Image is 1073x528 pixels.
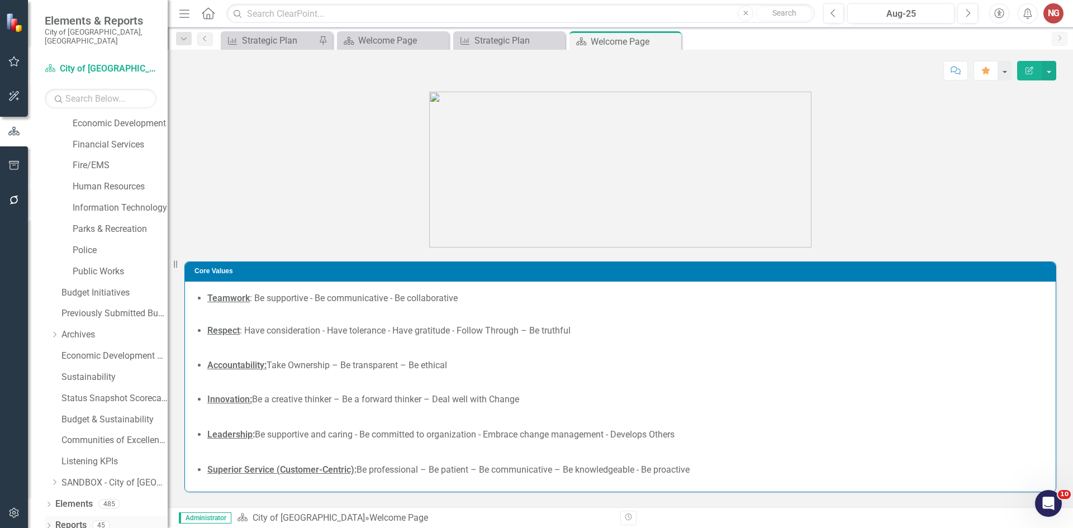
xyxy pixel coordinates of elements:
[1058,490,1071,499] span: 10
[340,34,446,47] a: Welcome Page
[73,139,168,151] a: Financial Services
[242,34,316,47] div: Strategic Plan
[45,63,156,75] a: City of [GEOGRAPHIC_DATA]
[369,512,428,523] div: Welcome Page
[73,180,168,193] a: Human Resources
[756,6,812,21] button: Search
[179,512,231,524] span: Administrator
[98,500,120,509] div: 485
[207,325,1044,337] li: : Have consideration - Have tolerance - Have gratitude - Follow Through – Be truthful
[226,4,815,23] input: Search ClearPoint...
[73,265,168,278] a: Public Works
[194,268,1050,275] h3: Core Values
[45,89,156,108] input: Search Below...
[847,3,955,23] button: Aug-25
[429,92,811,248] img: 636613840959600000.png
[772,8,796,17] span: Search
[61,287,168,299] a: Budget Initiatives
[61,477,168,489] a: SANDBOX - City of [GEOGRAPHIC_DATA]
[61,329,168,341] a: Archives
[73,244,168,257] a: Police
[456,34,562,47] a: Strategic Plan
[73,117,168,130] a: Economic Development
[253,512,365,523] a: City of [GEOGRAPHIC_DATA]
[237,512,612,525] div: »
[45,14,156,27] span: Elements & Reports
[207,393,1044,406] li: Be a creative thinker – Be a forward thinker – Deal well with Change
[358,34,446,47] div: Welcome Page
[591,35,678,49] div: Welcome Page
[207,293,250,303] u: Teamwork
[224,34,316,47] a: Strategic Plan
[207,464,354,475] u: Superior Service (Customer-Centric)
[354,464,357,475] strong: :
[851,7,951,21] div: Aug-25
[73,223,168,236] a: Parks & Recreation
[207,394,252,405] strong: Innovation:
[61,392,168,405] a: Status Snapshot Scorecard
[6,13,25,32] img: ClearPoint Strategy
[73,202,168,215] a: Information Technology
[253,429,255,440] strong: :
[474,34,562,47] div: Strategic Plan
[61,413,168,426] a: Budget & Sustainability
[207,325,240,336] strong: Respect
[61,434,168,447] a: Communities of Excellence
[207,359,1044,372] li: Take Ownership – Be transparent – Be ethical
[1035,490,1062,517] iframe: Intercom live chat
[61,455,168,468] a: Listening KPIs
[1043,3,1063,23] button: NG
[207,464,1044,477] li: Be professional – Be patient – Be communicative – Be knowledgeable - Be proactive
[207,429,253,440] u: Leadership
[207,429,1044,441] li: Be supportive and caring - Be committed to organization - Embrace change management - Develops Ot...
[61,350,168,363] a: Economic Development Office
[207,360,267,370] strong: Accountability:
[73,159,168,172] a: Fire/EMS
[61,371,168,384] a: Sustainability
[61,307,168,320] a: Previously Submitted Budget Initiatives
[55,498,93,511] a: Elements
[207,292,1044,305] li: : Be supportive - Be communicative - Be collaborative
[45,27,156,46] small: City of [GEOGRAPHIC_DATA], [GEOGRAPHIC_DATA]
